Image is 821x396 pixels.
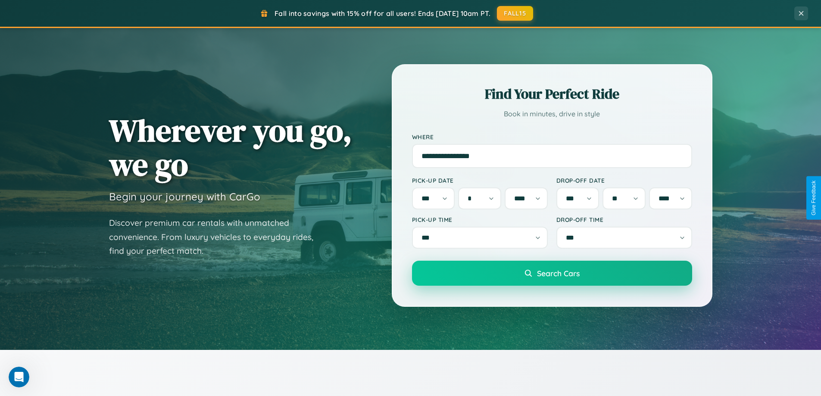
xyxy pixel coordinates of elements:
p: Discover premium car rentals with unmatched convenience. From luxury vehicles to everyday rides, ... [109,216,325,258]
label: Drop-off Date [556,177,692,184]
p: Book in minutes, drive in style [412,108,692,120]
h1: Wherever you go, we go [109,113,352,181]
h2: Find Your Perfect Ride [412,84,692,103]
button: Search Cars [412,261,692,286]
iframe: Intercom live chat [9,367,29,387]
label: Pick-up Date [412,177,548,184]
label: Pick-up Time [412,216,548,223]
label: Drop-off Time [556,216,692,223]
button: FALL15 [497,6,533,21]
span: Search Cars [537,268,580,278]
span: Fall into savings with 15% off for all users! Ends [DATE] 10am PT. [275,9,490,18]
label: Where [412,133,692,140]
div: Give Feedback [811,181,817,215]
h3: Begin your journey with CarGo [109,190,260,203]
